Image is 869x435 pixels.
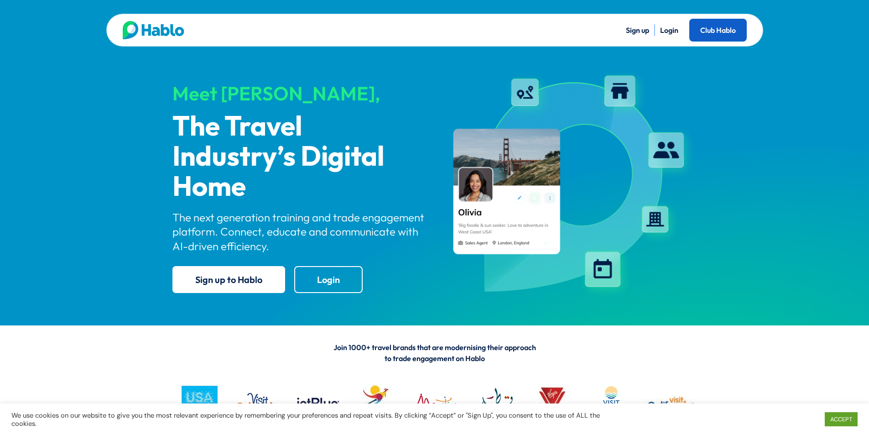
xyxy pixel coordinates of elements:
img: MTPA [407,377,462,431]
img: VO [231,377,285,431]
img: VV logo [525,377,579,431]
img: hablo-profile-image [442,68,697,301]
div: Meet [PERSON_NAME], [172,83,427,104]
a: Login [294,266,363,293]
div: We use cookies on our website to give you the most relevant experience by remembering your prefer... [11,411,604,428]
img: LAUDERDALE [584,377,638,431]
a: ACCEPT [825,412,858,426]
img: Tourism Australia [349,377,403,431]
img: QATAR [466,377,520,431]
a: Sign up [626,26,649,35]
a: Sign up to Hablo [172,266,285,293]
img: vc logo [643,377,697,431]
img: Hablo logo main 2 [123,21,184,39]
img: busa [172,377,227,431]
img: jetblue [290,377,344,431]
a: Club Hablo [689,19,747,42]
a: Login [660,26,678,35]
p: The Travel Industry’s Digital Home [172,112,427,203]
p: The next generation training and trade engagement platform. Connect, educate and communicate with... [172,210,427,253]
span: Join 1000+ travel brands that are modernising their approach to trade engagement on Hablo [333,343,536,363]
